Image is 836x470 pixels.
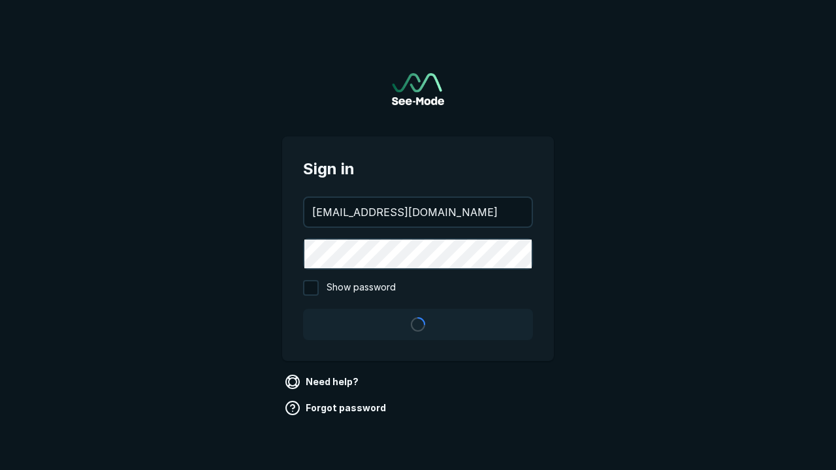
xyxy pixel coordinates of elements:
a: Forgot password [282,398,391,418]
img: See-Mode Logo [392,73,444,105]
a: Go to sign in [392,73,444,105]
a: Need help? [282,371,364,392]
span: Sign in [303,157,533,181]
span: Show password [327,280,396,296]
input: your@email.com [304,198,532,227]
